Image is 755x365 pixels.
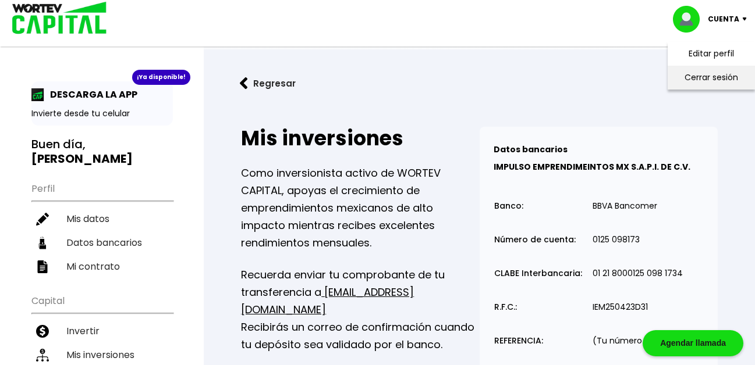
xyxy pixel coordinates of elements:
[31,88,44,101] img: app-icon
[673,6,708,33] img: profile-image
[689,48,734,60] a: Editar perfil
[494,144,568,155] b: Datos bancarios
[593,303,648,312] p: IEM250423D31
[241,285,414,317] a: [EMAIL_ADDRESS][DOMAIN_NAME]
[593,337,689,345] p: (Tu número de pedido)
[240,77,248,90] img: flecha izquierda
[494,202,523,210] p: Banco:
[36,213,49,226] img: editar-icon.952d3147.svg
[494,337,543,345] p: REFERENCIA:
[739,17,755,21] img: icon-down
[593,269,683,278] p: 01 21 8000125 098 1734
[494,161,690,173] b: IMPULSO EMPRENDIMEINTOS MX S.A.P.I. DE C.V.
[494,269,582,278] p: CLABE Interbancaria:
[241,164,479,252] p: Como inversionista activo de WORTEV CAPITAL, apoyas el crecimiento de emprendimientos mexicanos d...
[494,303,517,312] p: R.F.C.:
[708,10,739,28] p: Cuenta
[132,70,190,85] div: ¡Ya disponible!
[222,68,736,99] a: flecha izquierdaRegresar
[31,255,173,278] a: Mi contrato
[222,68,313,99] button: Regresar
[31,207,173,231] a: Mis datos
[36,260,49,273] img: contrato-icon.f2db500c.svg
[31,176,173,278] ul: Perfil
[31,137,173,166] h3: Buen día,
[241,127,479,150] h2: Mis inversiones
[593,235,640,244] p: 0125 098173
[31,319,173,343] a: Invertir
[593,202,657,210] p: BBVA Bancomer
[241,266,479,353] p: Recuerda enviar tu comprobante de tu transferencia a Recibirás un correo de confirmación cuando t...
[36,349,49,362] img: inversiones-icon.6695dc30.svg
[643,330,743,356] div: Agendar llamada
[36,325,49,338] img: invertir-icon.b3b967d7.svg
[31,108,173,120] p: Invierte desde tu celular
[36,237,49,249] img: datos-icon.10cf9172.svg
[44,87,137,102] p: DESCARGA LA APP
[494,235,576,244] p: Número de cuenta:
[31,231,173,255] a: Datos bancarios
[31,151,133,167] b: [PERSON_NAME]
